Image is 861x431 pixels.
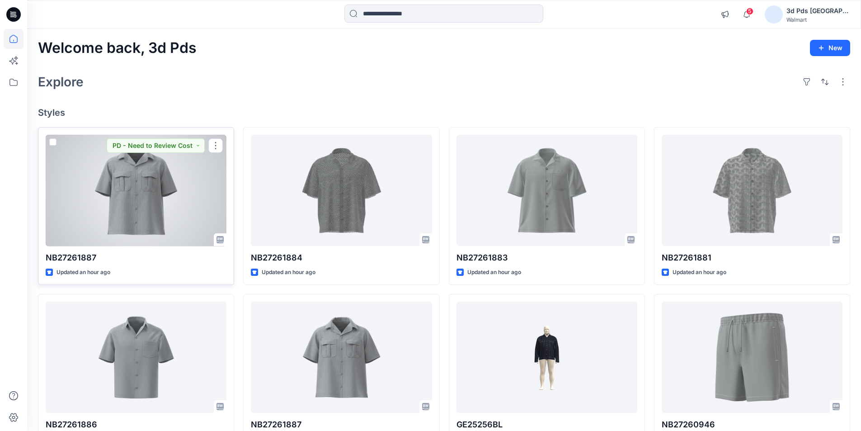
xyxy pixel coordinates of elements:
[251,135,432,246] a: NB27261884
[46,135,226,246] a: NB27261887
[662,251,842,264] p: NB27261881
[662,302,842,413] a: NB27260946
[456,418,637,431] p: GE25256BL
[46,418,226,431] p: NB27261886
[786,5,850,16] div: 3d Pds [GEOGRAPHIC_DATA]
[56,268,110,277] p: Updated an hour ago
[456,135,637,246] a: NB27261883
[251,302,432,413] a: NB27261887
[38,107,850,118] h4: Styles
[251,418,432,431] p: NB27261887
[765,5,783,24] img: avatar
[662,418,842,431] p: NB27260946
[262,268,315,277] p: Updated an hour ago
[786,16,850,23] div: Walmart
[456,302,637,413] a: GE25256BL
[467,268,521,277] p: Updated an hour ago
[810,40,850,56] button: New
[46,251,226,264] p: NB27261887
[46,302,226,413] a: NB27261886
[251,251,432,264] p: NB27261884
[456,251,637,264] p: NB27261883
[662,135,842,246] a: NB27261881
[673,268,726,277] p: Updated an hour ago
[746,8,753,15] span: 5
[38,75,84,89] h2: Explore
[38,40,197,57] h2: Welcome back, 3d Pds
